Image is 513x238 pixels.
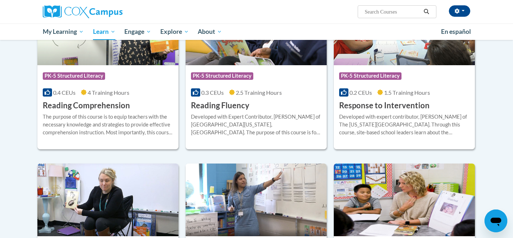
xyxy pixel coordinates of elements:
[198,27,222,36] span: About
[339,72,401,79] span: PK-5 Structured Literacy
[334,164,475,236] img: Course Logo
[436,24,476,39] a: En español
[120,24,156,40] a: Engage
[191,100,249,111] h3: Reading Fluency
[186,164,327,236] img: Course Logo
[191,72,253,79] span: PK-5 Structured Literacy
[53,89,76,96] span: 0.4 CEUs
[88,24,120,40] a: Learn
[160,27,189,36] span: Explore
[43,5,178,18] a: Cox Campus
[236,89,282,96] span: 2.5 Training Hours
[421,7,432,16] button: Search
[32,24,481,40] div: Main menu
[124,27,151,36] span: Engage
[364,7,421,16] input: Search Courses
[37,164,178,236] img: Course Logo
[88,89,129,96] span: 4 Training Hours
[339,100,430,111] h3: Response to Intervention
[449,5,470,17] button: Account Settings
[193,24,227,40] a: About
[43,5,123,18] img: Cox Campus
[191,113,321,136] div: Developed with Expert Contributor, [PERSON_NAME] of [GEOGRAPHIC_DATA][US_STATE], [GEOGRAPHIC_DATA...
[201,89,224,96] span: 0.3 CEUs
[43,27,84,36] span: My Learning
[43,72,105,79] span: PK-5 Structured Literacy
[484,209,507,232] iframe: Button to launch messaging window
[339,113,470,136] div: Developed with expert contributor, [PERSON_NAME] of The [US_STATE][GEOGRAPHIC_DATA]. Through this...
[156,24,193,40] a: Explore
[349,89,372,96] span: 0.2 CEUs
[384,89,430,96] span: 1.5 Training Hours
[93,27,115,36] span: Learn
[441,28,471,35] span: En español
[38,24,88,40] a: My Learning
[43,100,130,111] h3: Reading Comprehension
[43,113,173,136] div: The purpose of this course is to equip teachers with the necessary knowledge and strategies to pr...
